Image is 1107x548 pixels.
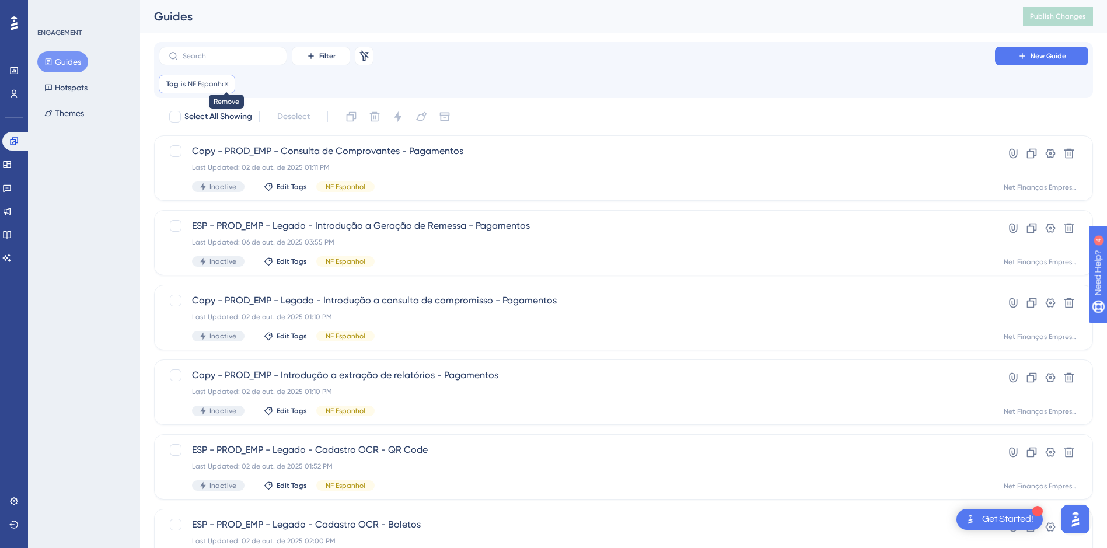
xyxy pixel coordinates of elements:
[326,406,365,416] span: NF Espanhol
[326,331,365,341] span: NF Espanhol
[192,387,962,396] div: Last Updated: 02 de out. de 2025 01:10 PM
[277,257,307,266] span: Edit Tags
[192,312,962,322] div: Last Updated: 02 de out. de 2025 01:10 PM
[192,144,962,158] span: Copy - PROD_EMP - Consulta de Comprovantes - Pagamentos
[264,481,307,490] button: Edit Tags
[209,406,236,416] span: Inactive
[1004,407,1078,416] div: Net Finanças Empresarial
[37,28,82,37] div: ENGAGEMENT
[982,513,1033,526] div: Get Started!
[264,406,307,416] button: Edit Tags
[1004,332,1078,341] div: Net Finanças Empresarial
[1023,7,1093,26] button: Publish Changes
[192,294,962,308] span: Copy - PROD_EMP - Legado - Introdução a consulta de compromisso - Pagamentos
[81,6,85,15] div: 4
[209,481,236,490] span: Inactive
[277,406,307,416] span: Edit Tags
[188,79,228,89] span: NF Espanhol
[192,238,962,247] div: Last Updated: 06 de out. de 2025 03:55 PM
[264,257,307,266] button: Edit Tags
[209,182,236,191] span: Inactive
[277,481,307,490] span: Edit Tags
[37,103,91,124] button: Themes
[209,257,236,266] span: Inactive
[326,481,365,490] span: NF Espanhol
[192,518,962,532] span: ESP - PROD_EMP - Legado - Cadastro OCR - Boletos
[183,52,277,60] input: Search
[1004,257,1078,267] div: Net Finanças Empresarial
[277,331,307,341] span: Edit Tags
[264,182,307,191] button: Edit Tags
[192,462,962,471] div: Last Updated: 02 de out. de 2025 01:52 PM
[1004,183,1078,192] div: Net Finanças Empresarial
[995,47,1088,65] button: New Guide
[1032,506,1043,516] div: 1
[209,331,236,341] span: Inactive
[326,182,365,191] span: NF Espanhol
[1031,51,1066,61] span: New Guide
[192,536,962,546] div: Last Updated: 02 de out. de 2025 02:00 PM
[181,79,186,89] span: is
[326,257,365,266] span: NF Espanhol
[267,106,320,127] button: Deselect
[1030,12,1086,21] span: Publish Changes
[37,51,88,72] button: Guides
[956,509,1043,530] div: Open Get Started! checklist, remaining modules: 1
[37,77,95,98] button: Hotspots
[292,47,350,65] button: Filter
[154,8,994,25] div: Guides
[166,79,179,89] span: Tag
[192,219,962,233] span: ESP - PROD_EMP - Legado - Introdução a Geração de Remessa - Pagamentos
[277,182,307,191] span: Edit Tags
[1058,502,1093,537] iframe: UserGuiding AI Assistant Launcher
[192,443,962,457] span: ESP - PROD_EMP - Legado - Cadastro OCR - QR Code
[264,331,307,341] button: Edit Tags
[27,3,73,17] span: Need Help?
[319,51,336,61] span: Filter
[184,110,252,124] span: Select All Showing
[192,368,962,382] span: Copy - PROD_EMP - Introdução a extração de relatórios - Pagamentos
[1004,481,1078,491] div: Net Finanças Empresarial
[192,163,962,172] div: Last Updated: 02 de out. de 2025 01:11 PM
[277,110,310,124] span: Deselect
[963,512,977,526] img: launcher-image-alternative-text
